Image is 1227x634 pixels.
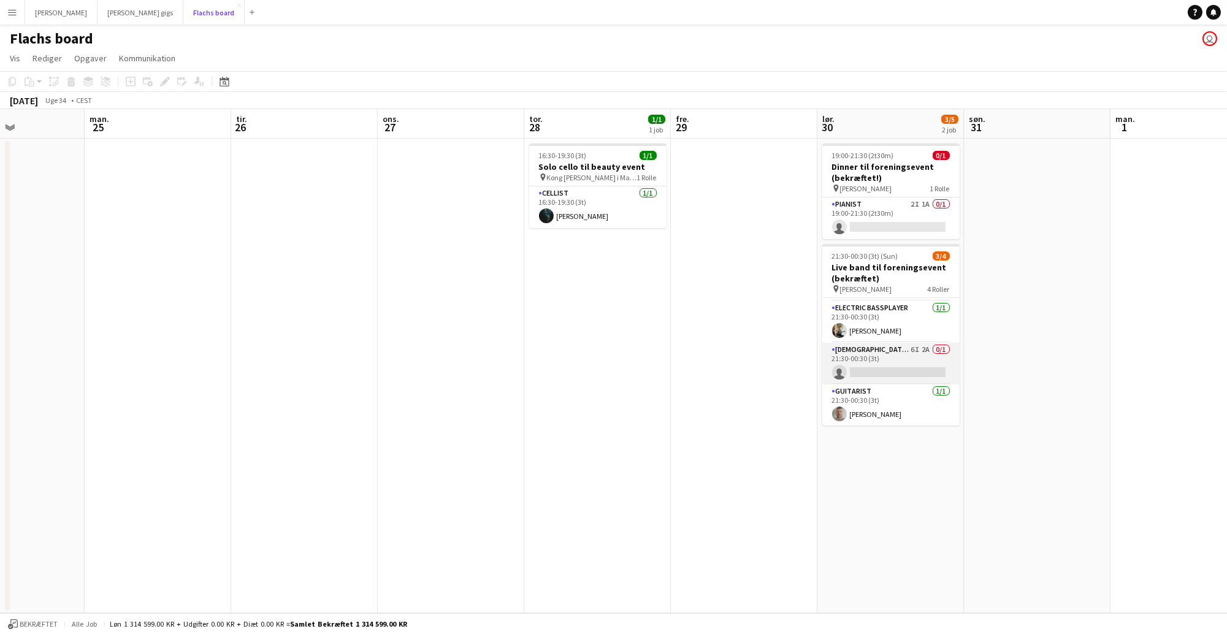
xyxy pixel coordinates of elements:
[5,50,25,66] a: Vis
[969,113,985,124] span: søn.
[676,113,689,124] span: fre.
[529,186,667,228] app-card-role: Cellist1/116:30-19:30 (3t)[PERSON_NAME]
[840,184,892,193] span: [PERSON_NAME]
[10,94,38,107] div: [DATE]
[529,161,667,172] h3: Solo cello til beauty event
[183,1,245,25] button: Flachs board
[381,120,399,134] span: 27
[1115,113,1135,124] span: man.
[529,113,543,124] span: tor.
[234,120,247,134] span: 26
[674,120,689,134] span: 29
[967,120,985,134] span: 31
[90,113,109,124] span: man.
[74,53,107,64] span: Opgaver
[10,53,20,64] span: Vis
[822,197,960,239] app-card-role: Pianist2I1A0/119:00-21:30 (2t30m)
[1202,31,1217,46] app-user-avatar: Frederik Flach
[88,120,109,134] span: 25
[527,120,543,134] span: 28
[928,285,950,294] span: 4 Roller
[20,620,58,628] span: Bekræftet
[28,50,67,66] a: Rediger
[6,617,59,631] button: Bekræftet
[648,115,665,124] span: 1/1
[539,151,587,160] span: 16:30-19:30 (3t)
[97,1,183,25] button: [PERSON_NAME] gigs
[930,184,950,193] span: 1 Rolle
[941,115,958,124] span: 3/5
[1114,120,1135,134] span: 1
[649,125,665,134] div: 1 job
[119,53,175,64] span: Kommunikation
[822,343,960,384] app-card-role: [DEMOGRAPHIC_DATA] Singer6I2A0/121:30-00:30 (3t)
[822,262,960,284] h3: Live band til foreningsevent (bekræftet)
[822,301,960,343] app-card-role: Electric Bassplayer1/121:30-00:30 (3t)[PERSON_NAME]
[820,120,835,134] span: 30
[822,161,960,183] h3: Dinner til foreningsevent (bekræftet!)
[822,244,960,426] app-job-card: 21:30-00:30 (3t) (Sun)3/4Live band til foreningsevent (bekræftet) [PERSON_NAME]4 RollerDrummer1/1...
[547,173,637,182] span: Kong [PERSON_NAME] i Magasin på Kongens Nytorv
[114,50,180,66] a: Kommunikation
[822,384,960,426] app-card-role: Guitarist1/121:30-00:30 (3t)[PERSON_NAME]
[933,151,950,160] span: 0/1
[529,143,667,228] app-job-card: 16:30-19:30 (3t)1/1Solo cello til beauty event Kong [PERSON_NAME] i Magasin på Kongens Nytorv1 Ro...
[236,113,247,124] span: tir.
[25,1,97,25] button: [PERSON_NAME]
[76,96,92,105] div: CEST
[69,50,112,66] a: Opgaver
[32,53,62,64] span: Rediger
[637,173,657,182] span: 1 Rolle
[10,29,93,48] h1: Flachs board
[110,619,407,628] div: Løn 1 314 599.00 KR + Udgifter 0.00 KR + Diæt 0.00 KR =
[822,143,960,239] app-job-card: 19:00-21:30 (2t30m)0/1Dinner til foreningsevent (bekræftet!) [PERSON_NAME]1 RollePianist2I1A0/119...
[942,125,958,134] div: 2 job
[840,285,892,294] span: [PERSON_NAME]
[640,151,657,160] span: 1/1
[40,96,71,105] span: Uge 34
[822,113,835,124] span: lør.
[832,151,894,160] span: 19:00-21:30 (2t30m)
[832,251,898,261] span: 21:30-00:30 (3t) (Sun)
[70,619,99,628] span: Alle job
[933,251,950,261] span: 3/4
[383,113,399,124] span: ons.
[290,619,407,628] span: Samlet bekræftet 1 314 599.00 KR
